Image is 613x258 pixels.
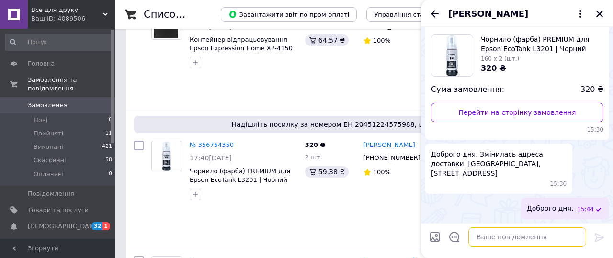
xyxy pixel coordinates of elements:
span: Все для друку [31,6,103,14]
span: Нові [34,116,47,124]
span: 320 ₴ [305,141,326,148]
span: 100% [373,37,391,44]
span: Замовлення та повідомлення [28,76,115,93]
span: 58 [105,156,112,165]
span: 17:40[DATE] [190,154,232,162]
span: 2 шт. [305,154,322,161]
a: Фото товару [151,141,182,171]
div: Ваш ID: 4089506 [31,14,115,23]
span: Виконані [34,143,63,151]
span: 0 [109,170,112,179]
a: Контейнер відпрацьовування Epson Expression Home XP-4150 з памперсом і чипом - C12C934461 / C9344 [190,36,293,70]
input: Пошук [5,34,113,51]
div: 64.57 ₴ [305,34,349,46]
span: [PERSON_NAME] [448,8,528,20]
span: 421 [102,143,112,151]
span: 0 [109,116,112,124]
button: Закрити [594,8,605,20]
span: 15:30 12.08.2025 [550,180,567,188]
div: 59.38 ₴ [305,166,349,178]
button: Завантажити звіт по пром-оплаті [221,7,357,22]
span: Головна [28,59,55,68]
span: 15:44 12.08.2025 [577,205,594,213]
button: Управління статусами [366,7,455,22]
span: Замовлення [28,101,68,110]
a: Чорнило (фарба) PREMIUM для Epson EcoTank L3201 | Чорний колір(Black) [190,168,290,192]
span: Скасовані [34,156,66,165]
span: 32 [91,222,102,230]
span: [DEMOGRAPHIC_DATA] [28,222,99,231]
span: 160 x 2 (шт.) [481,56,519,62]
img: Фото товару [162,141,170,171]
span: 11 [105,129,112,138]
a: Перейти на сторінку замовлення [431,103,603,122]
img: 6590165932_w160_h160_chornilo-farba-premium.jpg [446,35,458,76]
span: Чорнило (фарба) PREMIUM для Epson EcoTank L3201 | Чорний колір(Black) [481,34,603,54]
span: 1 [102,222,110,230]
span: Доброго дня. Змінилась адреса доставки. [GEOGRAPHIC_DATA], [STREET_ADDRESS] [431,149,567,178]
span: Товари та послуги [28,206,89,214]
span: 320 ₴ [481,64,506,73]
button: [PERSON_NAME] [448,8,586,20]
a: № 356754350 [190,141,234,148]
div: [PHONE_NUMBER] [362,152,422,164]
span: Надішліть посилку за номером ЕН 20451224575988, щоб отримати оплату [138,120,590,129]
button: Відкрити шаблони відповідей [448,231,461,243]
a: [PERSON_NAME] [363,141,415,150]
span: 320 ₴ [580,84,603,95]
span: Завантажити звіт по пром-оплаті [228,10,349,19]
button: Назад [429,8,441,20]
span: Прийняті [34,129,63,138]
span: Оплачені [34,170,64,179]
span: Повідомлення [28,190,74,198]
span: 100% [373,168,391,176]
span: 15:30 12.08.2025 [431,126,603,134]
span: Сума замовлення: [431,84,504,95]
span: Доброго дня. [527,203,574,213]
h1: Список замовлень [144,9,241,20]
span: Управління статусами [374,11,447,18]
